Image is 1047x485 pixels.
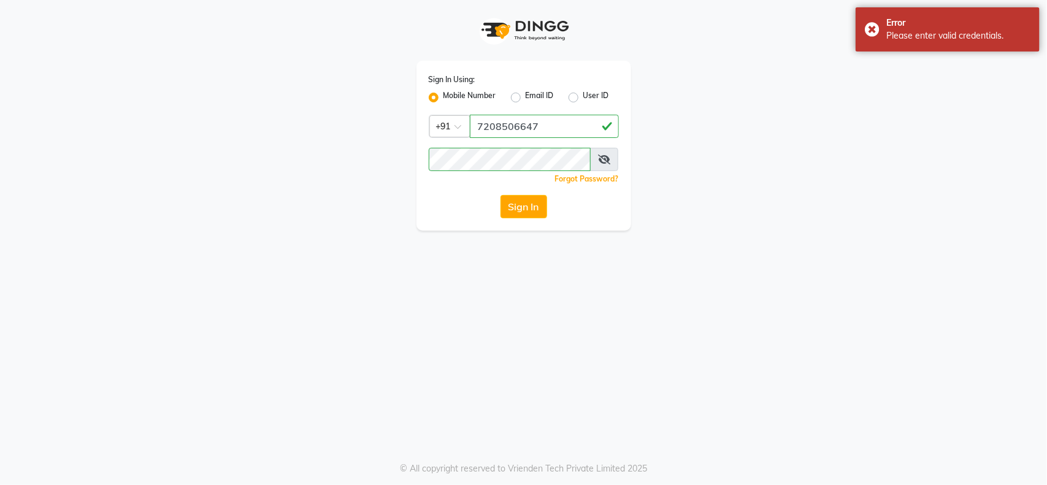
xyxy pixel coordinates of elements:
img: logo1.svg [475,12,573,48]
label: Sign In Using: [429,74,475,85]
input: Username [429,148,591,171]
div: Please enter valid credentials. [886,29,1030,42]
label: Email ID [526,90,554,105]
div: Error [886,17,1030,29]
input: Username [470,115,619,138]
button: Sign In [500,195,547,218]
label: User ID [583,90,609,105]
a: Forgot Password? [555,174,619,183]
label: Mobile Number [443,90,496,105]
